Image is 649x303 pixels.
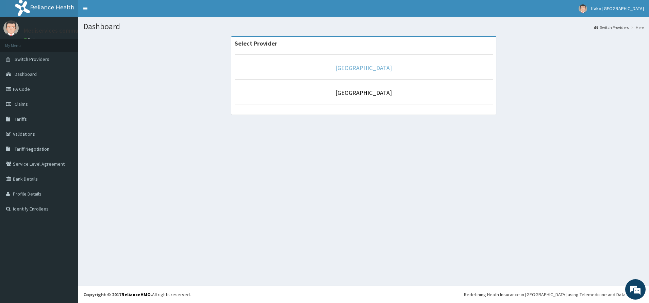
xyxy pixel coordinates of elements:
[335,89,392,97] a: [GEOGRAPHIC_DATA]
[24,37,40,42] a: Online
[35,38,114,47] div: Chat with us now
[83,22,644,31] h1: Dashboard
[83,291,152,298] strong: Copyright © 2017 .
[112,3,128,20] div: Minimize live chat window
[591,5,644,12] span: Ifako [GEOGRAPHIC_DATA]
[629,24,644,30] li: Here
[594,24,629,30] a: Switch Providers
[15,146,49,152] span: Tariff Negotiation
[15,71,37,77] span: Dashboard
[464,291,644,298] div: Redefining Heath Insurance in [GEOGRAPHIC_DATA] using Telemedicine and Data Science!
[13,34,28,51] img: d_794563401_company_1708531726252_794563401
[78,286,649,303] footer: All rights reserved.
[121,291,151,298] a: RelianceHMO
[15,116,27,122] span: Tariffs
[3,186,130,209] textarea: Type your message and hit 'Enter'
[235,39,277,47] strong: Select Provider
[15,56,49,62] span: Switch Providers
[579,4,587,13] img: User Image
[15,101,28,107] span: Claims
[3,20,19,36] img: User Image
[39,86,94,154] span: We're online!
[24,28,113,34] p: Mediservices community Hospital
[335,64,392,72] a: [GEOGRAPHIC_DATA]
